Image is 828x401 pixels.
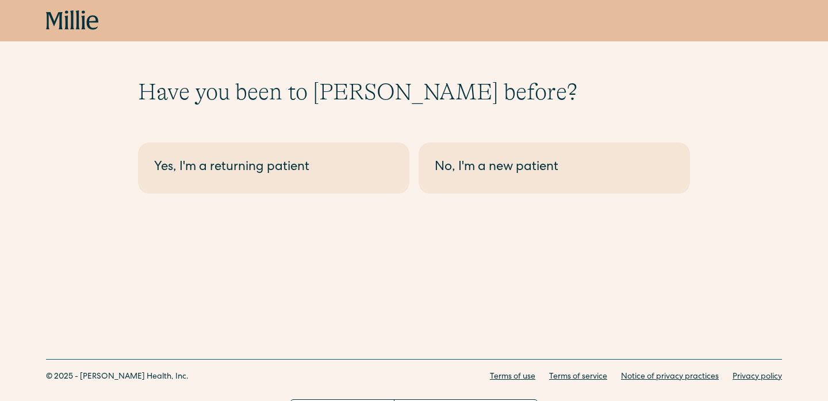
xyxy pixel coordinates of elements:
div: Yes, I'm a returning patient [154,159,393,178]
h1: Have you been to [PERSON_NAME] before? [138,78,690,106]
a: Privacy policy [733,371,782,383]
div: No, I'm a new patient [435,159,674,178]
div: © 2025 - [PERSON_NAME] Health, Inc. [46,371,189,383]
a: Notice of privacy practices [621,371,719,383]
a: Terms of use [490,371,535,383]
a: No, I'm a new patient [419,142,690,194]
a: Yes, I'm a returning patient [138,142,409,194]
a: Terms of service [549,371,607,383]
